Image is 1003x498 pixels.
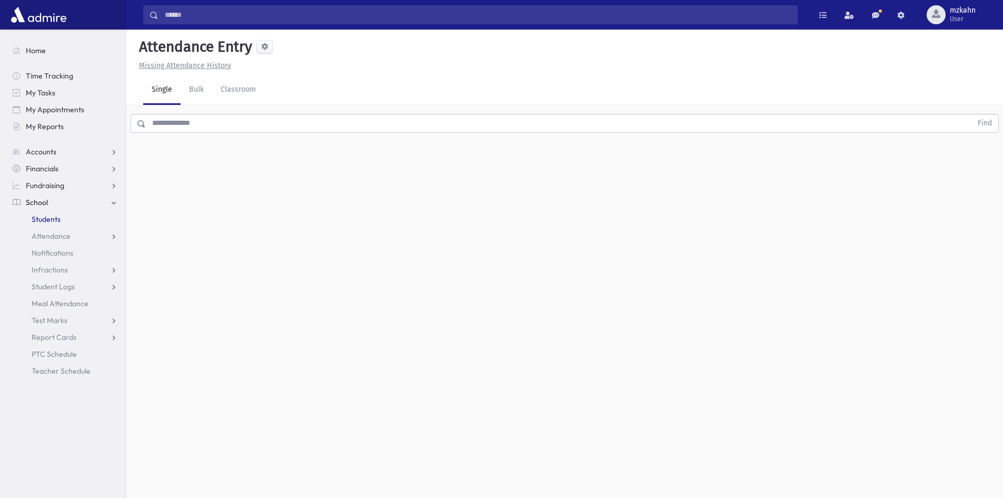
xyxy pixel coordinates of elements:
[4,42,126,59] a: Home
[32,248,73,258] span: Notifications
[4,177,126,194] a: Fundraising
[26,198,48,207] span: School
[32,282,75,291] span: Student Logs
[4,211,126,228] a: Students
[181,75,212,105] a: Bulk
[32,265,68,275] span: Infractions
[32,214,61,224] span: Students
[26,105,84,114] span: My Appointments
[950,15,976,23] span: User
[4,245,126,261] a: Notifications
[971,114,998,132] button: Find
[4,346,126,363] a: PTC Schedule
[4,160,126,177] a: Financials
[4,118,126,135] a: My Reports
[4,67,126,84] a: Time Tracking
[4,143,126,160] a: Accounts
[26,164,58,173] span: Financials
[26,122,64,131] span: My Reports
[26,181,64,190] span: Fundraising
[32,299,88,308] span: Meal Attendance
[4,194,126,211] a: School
[4,261,126,278] a: Infractions
[32,366,91,376] span: Teacher Schedule
[32,316,67,325] span: Test Marks
[4,295,126,312] a: Meal Attendance
[135,61,231,70] a: Missing Attendance History
[4,278,126,295] a: Student Logs
[26,88,55,97] span: My Tasks
[26,46,46,55] span: Home
[212,75,264,105] a: Classroom
[26,147,56,157] span: Accounts
[143,75,181,105] a: Single
[4,101,126,118] a: My Appointments
[32,333,76,342] span: Report Cards
[26,71,73,81] span: Time Tracking
[135,38,252,56] h5: Attendance Entry
[32,349,77,359] span: PTC Schedule
[4,329,126,346] a: Report Cards
[950,6,976,15] span: mzkahn
[139,61,231,70] u: Missing Attendance History
[4,363,126,379] a: Teacher Schedule
[4,312,126,329] a: Test Marks
[158,5,797,24] input: Search
[32,231,71,241] span: Attendance
[4,84,126,101] a: My Tasks
[4,228,126,245] a: Attendance
[8,4,69,25] img: AdmirePro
